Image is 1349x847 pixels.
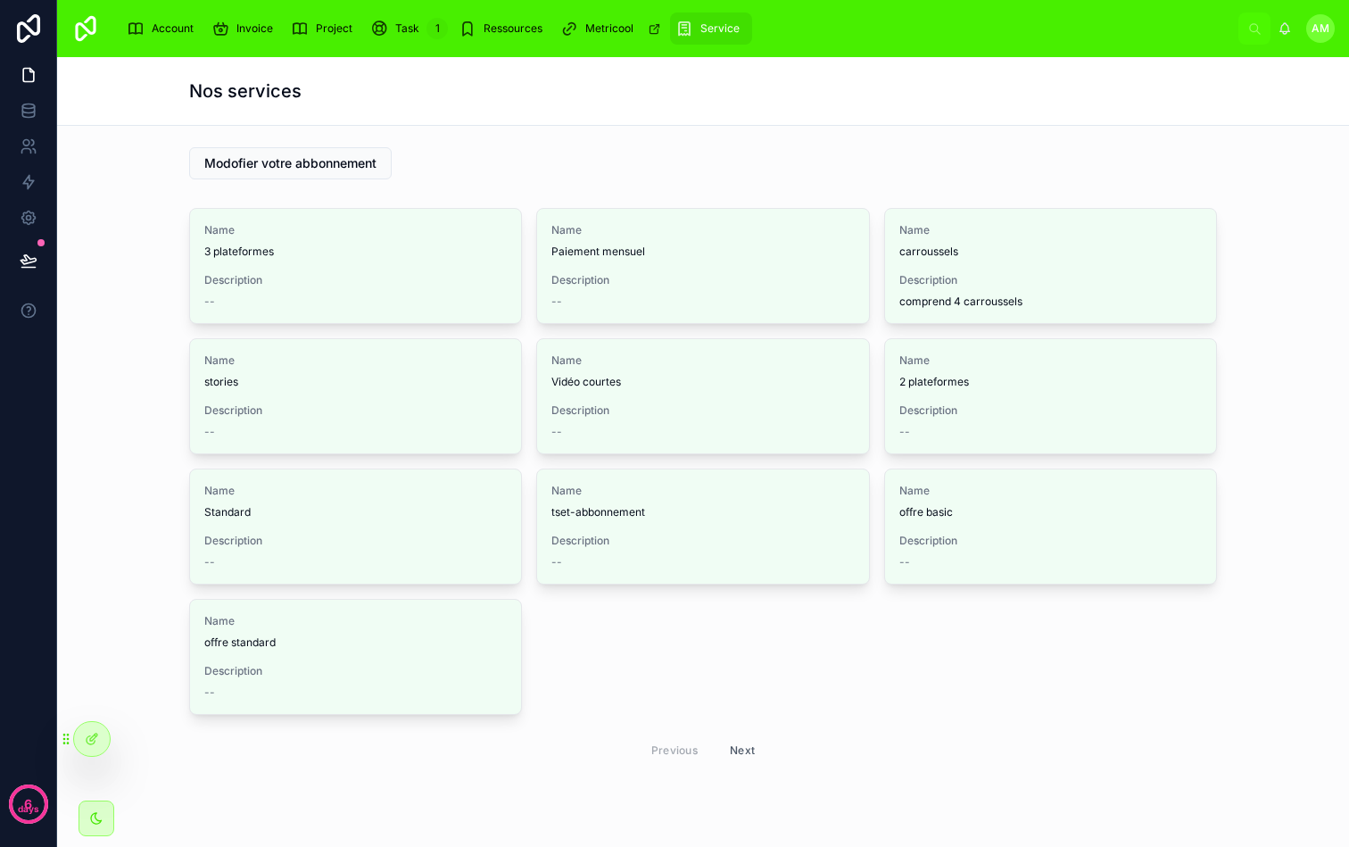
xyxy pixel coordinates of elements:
[899,223,1202,237] span: Name
[899,353,1202,368] span: Name
[899,245,1202,259] span: carroussels
[551,505,854,519] span: tset-abbonnement
[204,425,215,439] span: --
[204,245,507,259] span: 3 plateformes
[899,555,910,569] span: --
[899,505,1202,519] span: offre basic
[204,685,215,700] span: --
[204,664,507,678] span: Description
[204,534,507,548] span: Description
[1312,21,1329,36] span: AM
[551,245,854,259] span: Paiement mensuel
[24,795,32,813] p: 6
[717,736,767,764] button: Next
[152,21,194,36] span: Account
[551,295,562,309] span: --
[204,484,507,498] span: Name
[121,12,206,45] a: Account
[204,555,215,569] span: --
[114,9,1238,48] div: scrollable content
[899,273,1202,287] span: Description
[899,295,1202,309] span: comprend 4 carroussels
[189,79,302,104] h1: Nos services
[899,534,1202,548] span: Description
[71,14,100,43] img: App logo
[484,21,542,36] span: Ressources
[204,403,507,418] span: Description
[585,21,633,36] span: Metricool
[551,223,854,237] span: Name
[551,273,854,287] span: Description
[236,21,273,36] span: Invoice
[189,147,392,179] button: Modofier votre abbonnement
[426,18,448,39] div: 1
[551,484,854,498] span: Name
[555,12,670,45] a: Metricool
[316,21,352,36] span: Project
[204,635,507,650] span: offre standard
[365,12,453,45] a: Task1
[899,403,1202,418] span: Description
[551,425,562,439] span: --
[551,375,854,389] span: Vidéo courtes
[204,353,507,368] span: Name
[18,802,39,817] p: days
[204,154,377,172] span: Modofier votre abbonnement
[551,534,854,548] span: Description
[551,555,562,569] span: --
[204,295,215,309] span: --
[899,484,1202,498] span: Name
[204,614,507,628] span: Name
[204,273,507,287] span: Description
[286,12,365,45] a: Project
[899,375,1202,389] span: 2 plateformes
[700,21,740,36] span: Service
[670,12,752,45] a: Service
[206,12,286,45] a: Invoice
[453,12,555,45] a: Ressources
[204,223,507,237] span: Name
[395,21,419,36] span: Task
[551,353,854,368] span: Name
[899,425,910,439] span: --
[204,375,507,389] span: stories
[204,505,507,519] span: Standard
[551,403,854,418] span: Description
